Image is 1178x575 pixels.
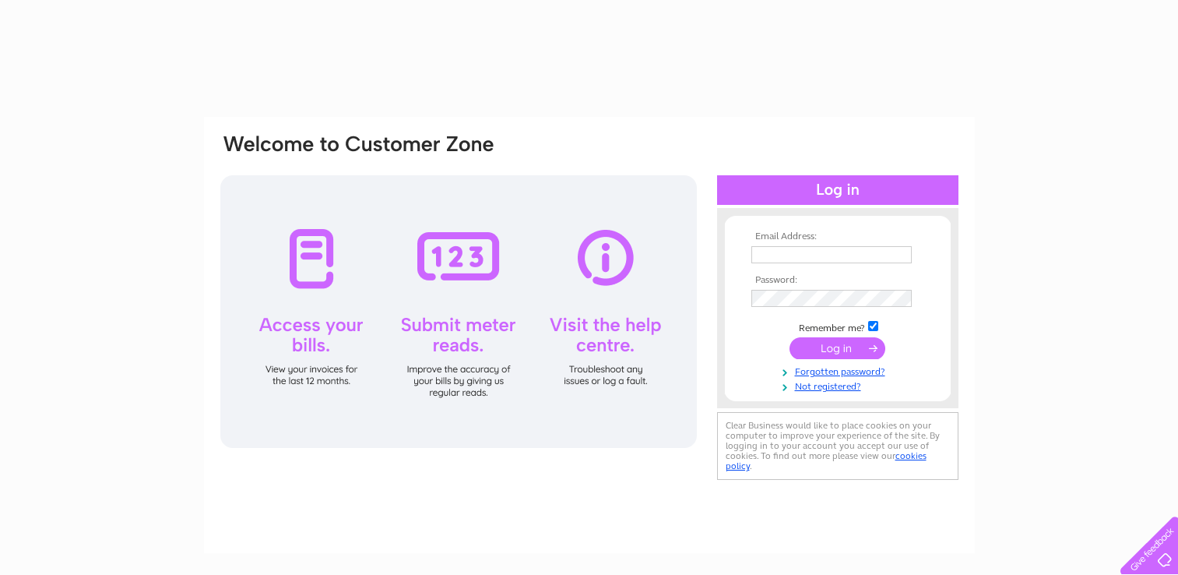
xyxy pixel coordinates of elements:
input: Submit [789,337,885,359]
a: cookies policy [726,450,927,471]
th: Email Address: [747,231,928,242]
td: Remember me? [747,319,928,334]
img: npw-badge-icon-locked.svg [893,249,905,261]
a: Not registered? [751,378,928,393]
img: npw-badge-icon-locked.svg [893,292,905,305]
th: Password: [747,275,928,286]
div: Clear Business would like to place cookies on your computer to improve your experience of the sit... [717,412,958,480]
a: Forgotten password? [751,363,928,378]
